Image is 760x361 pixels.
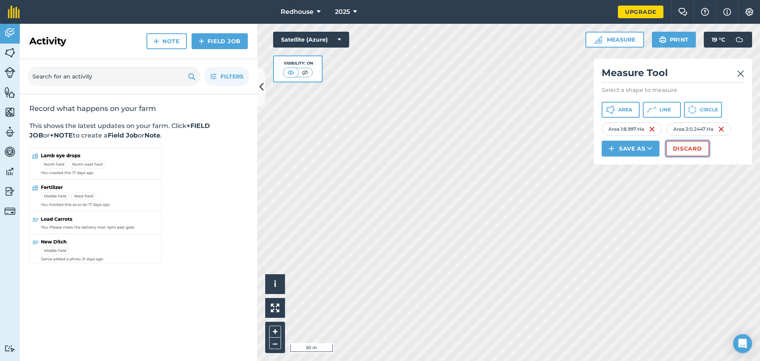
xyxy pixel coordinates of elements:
[4,27,15,39] img: svg+xml;base64,PD94bWwgdmVyc2lvbj0iMS4wIiBlbmNvZGluZz0idXRmLTgiPz4KPCEtLSBHZW5lcmF0b3I6IEFkb2JlIE...
[667,122,731,136] div: Area 2 : 0.2447 Ha
[652,32,696,48] button: Print
[192,33,248,49] a: Field Job
[585,32,644,48] button: Measure
[269,326,281,338] button: +
[273,32,349,48] button: Satellite (Azure)
[154,36,159,46] img: svg+xml;base64,PHN2ZyB4bWxucz0iaHR0cDovL3d3dy53My5vcmcvMjAwMC9zdmciIHdpZHRoPSIxNCIgaGVpZ2h0PSIyNC...
[745,8,754,16] img: A cog icon
[723,7,731,17] img: svg+xml;base64,PHN2ZyB4bWxucz0iaHR0cDovL3d3dy53My5vcmcvMjAwMC9zdmciIHdpZHRoPSIxNyIgaGVpZ2h0PSIxNy...
[204,67,249,86] button: Filters
[144,132,160,139] strong: Note
[659,107,671,113] span: Line
[4,106,15,118] img: svg+xml;base64,PHN2ZyB4bWxucz0iaHR0cDovL3d3dy53My5vcmcvMjAwMC9zdmciIHdpZHRoPSI1NiIgaGVpZ2h0PSI2MC...
[4,47,15,59] img: svg+xml;base64,PHN2ZyB4bWxucz0iaHR0cDovL3d3dy53My5vcmcvMjAwMC9zdmciIHdpZHRoPSI1NiIgaGVpZ2h0PSI2MC...
[678,8,688,16] img: Two speech bubbles overlapping with the left bubble in the forefront
[594,36,602,44] img: Ruler icon
[8,6,20,18] img: fieldmargin Logo
[602,122,662,136] div: Area 1 : 8.997 Ha
[618,6,663,18] a: Upgrade
[602,102,640,118] button: Area
[602,86,744,94] p: Select a shape to measure
[602,67,744,83] h2: Measure Tool
[29,104,248,113] h2: Record what happens on your farm
[220,72,243,81] span: Filters
[274,279,276,289] span: i
[4,185,15,197] img: svg+xml;base64,PD94bWwgdmVyc2lvbj0iMS4wIiBlbmNvZGluZz0idXRmLTgiPz4KPCEtLSBHZW5lcmF0b3I6IEFkb2JlIE...
[283,60,313,67] div: Visibility: On
[618,107,632,113] span: Area
[733,334,752,353] div: Open Intercom Messenger
[643,102,681,118] button: Line
[731,32,747,48] img: svg+xml;base64,PD94bWwgdmVyc2lvbj0iMS4wIiBlbmNvZGluZz0idXRmLTgiPz4KPCEtLSBHZW5lcmF0b3I6IEFkb2JlIE...
[29,121,248,140] p: This shows the latest updates on your farm. Click or to create a or .
[684,102,722,118] button: Circle
[700,107,718,113] span: Circle
[4,345,15,352] img: svg+xml;base64,PD94bWwgdmVyc2lvbj0iMS4wIiBlbmNvZGluZz0idXRmLTgiPz4KPCEtLSBHZW5lcmF0b3I6IEFkb2JlIE...
[4,206,15,217] img: svg+xml;base64,PD94bWwgdmVyc2lvbj0iMS4wIiBlbmNvZGluZz0idXRmLTgiPz4KPCEtLSBHZW5lcmF0b3I6IEFkb2JlIE...
[50,132,73,139] strong: +NOTE
[300,69,310,76] img: svg+xml;base64,PHN2ZyB4bWxucz0iaHR0cDovL3d3dy53My5vcmcvMjAwMC9zdmciIHdpZHRoPSI1MCIgaGVpZ2h0PSI0MC...
[108,132,138,139] strong: Field Job
[271,304,279,312] img: Four arrows, one pointing top left, one top right, one bottom right and the last bottom left
[712,32,725,48] span: 19 ° C
[4,126,15,138] img: svg+xml;base64,PD94bWwgdmVyc2lvbj0iMS4wIiBlbmNvZGluZz0idXRmLTgiPz4KPCEtLSBHZW5lcmF0b3I6IEFkb2JlIE...
[188,72,196,81] img: svg+xml;base64,PHN2ZyB4bWxucz0iaHR0cDovL3d3dy53My5vcmcvMjAwMC9zdmciIHdpZHRoPSIxOSIgaGVpZ2h0PSIyNC...
[666,141,709,157] button: Discard
[335,7,350,17] span: 2025
[286,69,296,76] img: svg+xml;base64,PHN2ZyB4bWxucz0iaHR0cDovL3d3dy53My5vcmcvMjAwMC9zdmciIHdpZHRoPSI1MCIgaGVpZ2h0PSI0MC...
[4,166,15,178] img: svg+xml;base64,PD94bWwgdmVyc2lvbj0iMS4wIiBlbmNvZGluZz0idXRmLTgiPz4KPCEtLSBHZW5lcmF0b3I6IEFkb2JlIE...
[700,8,710,16] img: A question mark icon
[265,274,285,294] button: i
[609,144,614,153] img: svg+xml;base64,PHN2ZyB4bWxucz0iaHR0cDovL3d3dy53My5vcmcvMjAwMC9zdmciIHdpZHRoPSIxNCIgaGVpZ2h0PSIyNC...
[4,67,15,78] img: svg+xml;base64,PD94bWwgdmVyc2lvbj0iMS4wIiBlbmNvZGluZz0idXRmLTgiPz4KPCEtLSBHZW5lcmF0b3I6IEFkb2JlIE...
[29,35,66,48] h2: Activity
[649,124,655,134] img: svg+xml;base64,PHN2ZyB4bWxucz0iaHR0cDovL3d3dy53My5vcmcvMjAwMC9zdmciIHdpZHRoPSIxNiIgaGVpZ2h0PSIyNC...
[704,32,752,48] button: 19 °C
[737,69,744,78] img: svg+xml;base64,PHN2ZyB4bWxucz0iaHR0cDovL3d3dy53My5vcmcvMjAwMC9zdmciIHdpZHRoPSIyMiIgaGVpZ2h0PSIzMC...
[199,36,204,46] img: svg+xml;base64,PHN2ZyB4bWxucz0iaHR0cDovL3d3dy53My5vcmcvMjAwMC9zdmciIHdpZHRoPSIxNCIgaGVpZ2h0PSIyNC...
[659,35,667,44] img: svg+xml;base64,PHN2ZyB4bWxucz0iaHR0cDovL3d3dy53My5vcmcvMjAwMC9zdmciIHdpZHRoPSIxOSIgaGVpZ2h0PSIyNC...
[718,124,724,134] img: svg+xml;base64,PHN2ZyB4bWxucz0iaHR0cDovL3d3dy53My5vcmcvMjAwMC9zdmciIHdpZHRoPSIxNiIgaGVpZ2h0PSIyNC...
[146,33,187,49] a: Note
[602,141,659,157] button: Save as
[269,338,281,349] button: –
[281,7,313,17] span: Redhouse
[28,67,200,86] input: Search for an activity
[4,86,15,98] img: svg+xml;base64,PHN2ZyB4bWxucz0iaHR0cDovL3d3dy53My5vcmcvMjAwMC9zdmciIHdpZHRoPSI1NiIgaGVpZ2h0PSI2MC...
[4,146,15,158] img: svg+xml;base64,PD94bWwgdmVyc2lvbj0iMS4wIiBlbmNvZGluZz0idXRmLTgiPz4KPCEtLSBHZW5lcmF0b3I6IEFkb2JlIE...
